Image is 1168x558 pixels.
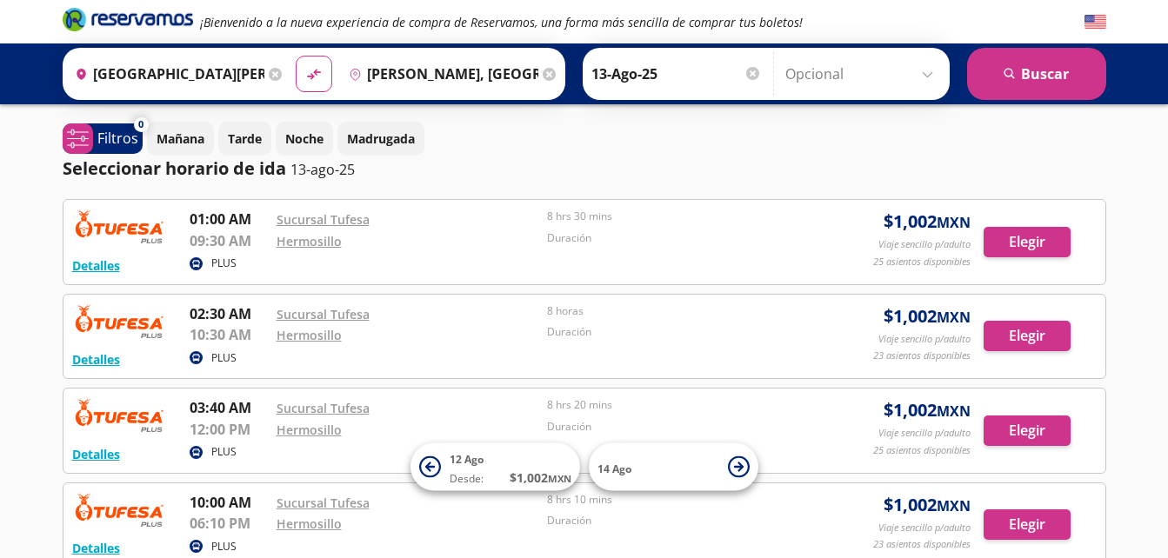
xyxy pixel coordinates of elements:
button: 14 Ago [589,443,758,491]
p: 8 horas [547,303,810,319]
p: PLUS [211,350,237,366]
p: Duración [547,230,810,246]
p: 10:00 AM [190,492,268,513]
small: MXN [937,308,971,327]
a: Hermosillo [277,422,342,438]
img: RESERVAMOS [72,397,168,432]
button: Elegir [984,227,1071,257]
button: Detalles [72,350,120,369]
p: PLUS [211,256,237,271]
p: 09:30 AM [190,230,268,251]
button: Elegir [984,321,1071,351]
p: Mañana [157,130,204,148]
span: Desde: [450,471,484,487]
a: Hermosillo [277,233,342,249]
img: RESERVAMOS [72,492,168,527]
p: PLUS [211,444,237,460]
a: Sucursal Tufesa [277,495,370,511]
img: RESERVAMOS [72,209,168,243]
button: 12 AgoDesde:$1,002MXN [410,443,580,491]
img: RESERVAMOS [72,303,168,338]
a: Brand Logo [63,6,193,37]
button: Madrugada [337,122,424,156]
a: Sucursal Tufesa [277,211,370,228]
p: Duración [547,419,810,435]
input: Buscar Origen [68,52,264,96]
button: Noche [276,122,333,156]
i: Brand Logo [63,6,193,32]
p: 8 hrs 30 mins [547,209,810,224]
p: Viaje sencillo p/adulto [878,332,971,347]
button: Mañana [147,122,214,156]
span: $ 1,002 [884,492,971,518]
p: PLUS [211,539,237,555]
button: 0Filtros [63,123,143,154]
em: ¡Bienvenido a la nueva experiencia de compra de Reservamos, una forma más sencilla de comprar tus... [200,14,803,30]
p: Filtros [97,128,138,149]
p: 13-ago-25 [290,159,355,180]
p: 01:00 AM [190,209,268,229]
small: MXN [937,213,971,232]
button: Buscar [967,48,1106,100]
p: 12:00 PM [190,419,268,440]
small: MXN [937,402,971,421]
p: 25 asientos disponibles [873,443,971,458]
span: $ 1,002 [884,397,971,423]
button: English [1085,11,1106,33]
button: Elegir [984,509,1071,540]
p: 8 hrs 10 mins [547,492,810,508]
span: $ 1,002 [884,303,971,329]
a: Hermosillo [277,515,342,532]
button: Elegir [984,415,1071,446]
p: 02:30 AM [190,303,268,324]
small: MXN [548,472,571,485]
span: $ 1,002 [510,468,571,487]
p: Viaje sencillo p/adulto [878,237,971,252]
span: $ 1,002 [884,209,971,235]
p: 8 hrs 20 mins [547,397,810,413]
input: Opcional [785,52,941,96]
p: 06:10 PM [190,513,268,534]
input: Elegir Fecha [591,52,762,96]
p: 10:30 AM [190,324,268,345]
p: 23 asientos disponibles [873,349,971,363]
span: 14 Ago [597,461,631,475]
small: MXN [937,496,971,515]
p: 25 asientos disponibles [873,255,971,269]
p: Noche [285,130,324,148]
p: Madrugada [347,130,415,148]
p: Tarde [228,130,262,148]
span: 12 Ago [450,452,484,467]
p: Seleccionar horario de ida [63,156,286,182]
a: Hermosillo [277,327,342,343]
button: Detalles [72,256,120,275]
p: 23 asientos disponibles [873,537,971,552]
span: 0 [138,117,143,132]
p: Viaje sencillo p/adulto [878,521,971,535]
p: 03:40 AM [190,397,268,418]
a: Sucursal Tufesa [277,306,370,322]
button: Detalles [72,445,120,463]
p: Duración [547,513,810,528]
input: Buscar Destino [342,52,538,96]
button: Tarde [218,122,271,156]
a: Sucursal Tufesa [277,400,370,416]
button: Detalles [72,539,120,557]
p: Duración [547,324,810,340]
p: Viaje sencillo p/adulto [878,426,971,441]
